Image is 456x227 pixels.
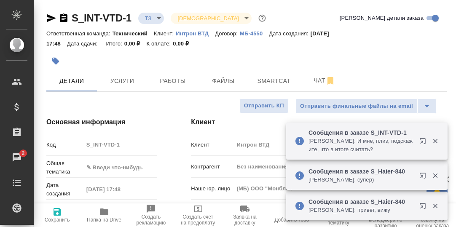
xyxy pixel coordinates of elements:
input: Пустое поле [233,182,447,195]
p: [PERSON_NAME]: супер) [308,176,414,184]
a: Интрон ВТД [176,29,215,37]
p: 0,00 ₽ [124,40,147,47]
p: [PERSON_NAME]: привет, вижу [308,206,414,214]
span: [PERSON_NAME] детали заказа [340,14,424,22]
span: Smartcat [254,76,294,86]
button: Сохранить [34,203,80,227]
p: Дата создания: [269,30,310,37]
p: Код [46,141,83,149]
span: Создать рекламацию [133,214,169,226]
span: Создать счет на предоплату [180,214,216,226]
p: Интрон ВТД [176,30,215,37]
p: Наше юр. лицо [191,184,233,193]
button: Закрыть [426,202,444,210]
span: Добавить Todo [274,217,309,223]
button: ТЗ [142,15,154,22]
a: МБ-4550 [240,29,269,37]
h4: Основная информация [46,117,157,127]
button: Скопировать ссылку для ЯМессенджера [46,13,56,23]
button: Папка на Drive [80,203,127,227]
p: Сообщения в заказе S_Haier-840 [308,198,414,206]
p: Сообщения в заказе S_Haier-840 [308,167,414,176]
div: ✎ Введи что-нибудь [83,160,160,175]
button: Доп статусы указывают на важность/срочность заказа [257,13,268,24]
input: Пустое поле [233,139,447,151]
input: Пустое поле [83,183,157,195]
p: Клиент: [154,30,176,37]
p: Общая тематика [46,159,83,176]
span: Сохранить [45,217,70,223]
p: [PERSON_NAME]: И мне, плиз, подскажите, что в итоге считать? [308,137,414,154]
span: 2 [16,149,30,158]
button: Закрыть [426,137,444,145]
h4: Клиент [191,117,447,127]
p: МБ-4550 [240,30,269,37]
button: Отправить финальные файлы на email [295,99,418,114]
input: Пустое поле [83,139,158,151]
a: 2 [2,147,32,168]
span: Услуги [102,76,142,86]
p: К оплате: [147,40,173,47]
p: Ответственная команда: [46,30,113,37]
input: Пустое поле [233,160,447,173]
button: Создать счет на предоплату [174,203,221,227]
span: Чат [304,75,345,86]
span: Работы [153,76,193,86]
div: ТЗ [171,13,251,24]
button: Открыть в новой вкладке [414,167,435,187]
p: 0,00 ₽ [173,40,195,47]
p: Технический [113,30,154,37]
button: Открыть в новой вкладке [414,133,435,153]
span: Папка на Drive [87,217,121,223]
span: Файлы [203,76,244,86]
button: Открыть в новой вкладке [414,198,435,218]
button: Создать рекламацию [128,203,174,227]
button: Добавить тэг [46,52,65,70]
p: Итого: [106,40,124,47]
p: Договор: [215,30,240,37]
div: ТЗ [138,13,164,24]
p: Контрагент [191,163,233,171]
span: Отправить КП [244,101,284,111]
button: Заявка на доставку [221,203,268,227]
button: Скопировать ссылку [59,13,69,23]
span: Заявка на доставку [226,214,263,226]
span: Детали [51,76,92,86]
p: Дата создания [46,181,83,198]
span: Отправить финальные файлы на email [300,101,413,111]
div: ✎ Введи что-нибудь [86,163,150,172]
button: Закрыть [426,172,444,179]
button: [DEMOGRAPHIC_DATA] [175,15,241,22]
p: Сообщения в заказе S_INT-VTD-1 [308,128,414,137]
button: Отправить КП [239,99,289,113]
div: split button [295,99,437,114]
p: Дата сдачи: [67,40,99,47]
p: Клиент [191,141,233,149]
a: S_INT-VTD-1 [72,12,131,24]
button: Добавить Todo [268,203,315,227]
